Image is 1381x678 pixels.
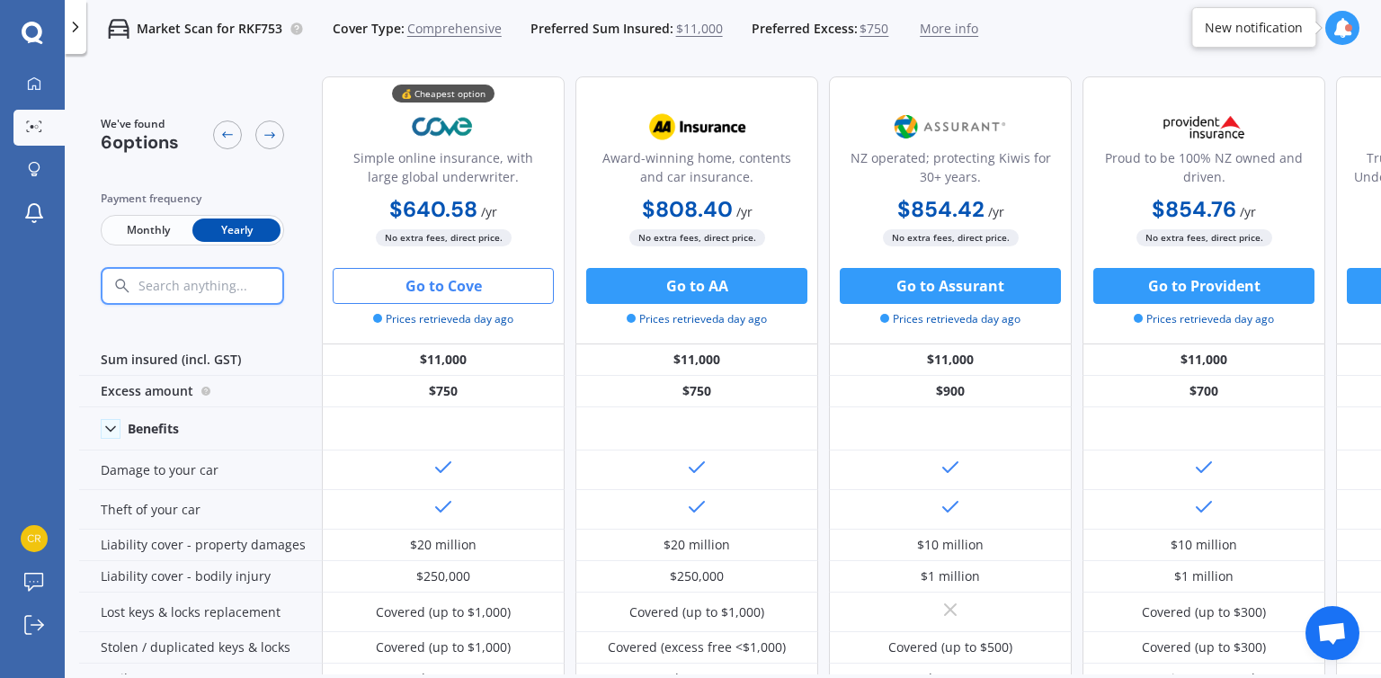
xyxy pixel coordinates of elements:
div: Award-winning home, contents and car insurance. [591,148,803,193]
div: $10 million [917,536,984,554]
button: Go to AA [586,268,807,304]
img: car.f15378c7a67c060ca3f3.svg [108,18,129,40]
div: Payment frequency [101,190,284,208]
div: Benefits [128,421,179,437]
span: More info [920,20,978,38]
p: Market Scan for RKF753 [137,20,282,38]
div: Open chat [1305,606,1359,660]
div: $20 million [664,536,730,554]
span: No extra fees, direct price. [1136,229,1272,246]
span: 6 options [101,130,179,154]
div: Liability cover - bodily injury [79,561,322,593]
span: Prices retrieved a day ago [880,311,1020,327]
div: Damage to your car [79,451,322,490]
div: $10 million [1171,536,1237,554]
div: Liability cover - property damages [79,530,322,561]
span: Preferred Sum Insured: [530,20,673,38]
b: $808.40 [642,195,733,223]
span: / yr [988,203,1004,220]
div: $11,000 [322,344,565,376]
div: Stolen / duplicated keys & locks [79,632,322,664]
div: $11,000 [1083,344,1325,376]
div: Theft of your car [79,490,322,530]
span: Prices retrieved a day ago [373,311,513,327]
div: Covered (up to $1,000) [376,638,511,656]
div: $11,000 [829,344,1072,376]
div: NZ operated; protecting Kiwis for 30+ years. [844,148,1056,193]
div: Covered (excess free <$1,000) [608,638,786,656]
span: No extra fees, direct price. [376,229,512,246]
div: $250,000 [416,567,470,585]
input: Search anything... [137,278,321,294]
span: / yr [1240,203,1256,220]
button: Go to Provident [1093,268,1314,304]
div: $750 [322,376,565,407]
span: Preferred Excess: [752,20,858,38]
div: $1 million [921,567,980,585]
b: $640.58 [389,195,477,223]
div: $20 million [410,536,477,554]
span: No extra fees, direct price. [629,229,765,246]
span: No extra fees, direct price. [883,229,1019,246]
div: Simple online insurance, with large global underwriter. [337,148,549,193]
div: Proud to be 100% NZ owned and driven. [1098,148,1310,193]
div: $900 [829,376,1072,407]
div: Covered (up to $1,000) [629,603,764,621]
div: Covered (up to $300) [1142,603,1266,621]
b: $854.42 [897,195,985,223]
div: $11,000 [575,344,818,376]
div: Excess amount [79,376,322,407]
img: 74502827aed9a9863463e3a6b28cc560 [21,525,48,552]
span: We've found [101,116,179,132]
div: Covered (up to $1,000) [376,603,511,621]
span: $750 [860,20,888,38]
button: Go to Assurant [840,268,1061,304]
div: $250,000 [670,567,724,585]
img: Provident.png [1145,104,1263,149]
img: Cove.webp [384,104,503,149]
div: 💰 Cheapest option [392,85,494,103]
span: / yr [736,203,753,220]
span: Comprehensive [407,20,502,38]
div: Covered (up to $500) [888,638,1012,656]
div: Lost keys & locks replacement [79,593,322,632]
span: Prices retrieved a day ago [1134,311,1274,327]
div: $750 [575,376,818,407]
span: Monthly [104,219,192,242]
span: / yr [481,203,497,220]
span: Prices retrieved a day ago [627,311,767,327]
span: $11,000 [676,20,723,38]
span: Yearly [192,219,281,242]
img: Assurant.png [891,104,1010,149]
div: New notification [1205,19,1303,37]
div: $700 [1083,376,1325,407]
button: Go to Cove [333,268,554,304]
div: Covered (up to $300) [1142,638,1266,656]
span: Cover Type: [333,20,405,38]
img: AA.webp [637,104,756,149]
div: $1 million [1174,567,1234,585]
div: Sum insured (incl. GST) [79,344,322,376]
b: $854.76 [1152,195,1236,223]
